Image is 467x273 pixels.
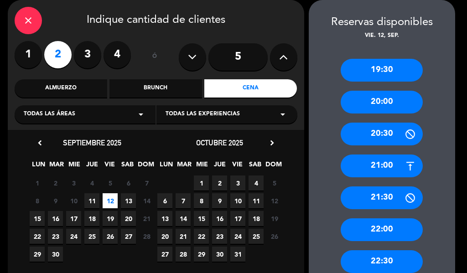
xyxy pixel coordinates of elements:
[104,41,131,68] label: 4
[212,247,227,262] span: 30
[230,211,245,226] span: 17
[84,211,99,226] span: 18
[66,211,81,226] span: 17
[194,159,209,174] span: MIE
[103,175,118,191] span: 5
[249,175,264,191] span: 4
[139,193,154,208] span: 14
[176,193,191,208] span: 7
[194,175,209,191] span: 1
[30,247,45,262] span: 29
[267,138,277,148] i: chevron_right
[30,175,45,191] span: 1
[194,193,209,208] span: 8
[48,247,63,262] span: 30
[176,247,191,262] span: 28
[15,7,297,34] div: Indique cantidad de clientes
[48,175,63,191] span: 2
[230,175,245,191] span: 3
[176,229,191,244] span: 21
[267,211,282,226] span: 19
[230,159,245,174] span: VIE
[196,138,243,147] span: octubre 2025
[277,109,288,120] i: arrow_drop_down
[341,123,423,145] div: 20:30
[309,31,455,41] div: vie. 12, sep.
[249,211,264,226] span: 18
[103,193,118,208] span: 12
[176,211,191,226] span: 14
[84,159,99,174] span: JUE
[23,15,34,26] i: close
[139,211,154,226] span: 21
[212,159,227,174] span: JUE
[267,193,282,208] span: 12
[267,175,282,191] span: 5
[66,193,81,208] span: 10
[212,229,227,244] span: 23
[103,229,118,244] span: 26
[248,159,263,174] span: SAB
[341,91,423,113] div: 20:00
[121,229,136,244] span: 27
[31,159,46,174] span: LUN
[176,159,192,174] span: MAR
[157,247,172,262] span: 27
[230,229,245,244] span: 24
[30,211,45,226] span: 15
[309,14,455,31] div: Reservas disponibles
[66,229,81,244] span: 24
[341,250,423,273] div: 22:30
[341,59,423,82] div: 19:30
[84,229,99,244] span: 25
[230,193,245,208] span: 10
[102,159,117,174] span: VIE
[66,175,81,191] span: 3
[120,159,135,174] span: SAB
[194,211,209,226] span: 15
[24,110,75,119] span: Todas las áreas
[84,175,99,191] span: 4
[194,247,209,262] span: 29
[35,138,45,148] i: chevron_left
[121,193,136,208] span: 13
[230,247,245,262] span: 31
[30,229,45,244] span: 22
[139,229,154,244] span: 28
[30,193,45,208] span: 8
[103,211,118,226] span: 19
[341,155,423,177] div: 21:00
[48,229,63,244] span: 23
[139,175,154,191] span: 7
[265,159,280,174] span: DOM
[212,193,227,208] span: 9
[15,41,42,68] label: 1
[44,41,72,68] label: 2
[121,211,136,226] span: 20
[84,193,99,208] span: 11
[267,229,282,244] span: 26
[212,211,227,226] span: 16
[212,175,227,191] span: 2
[135,109,146,120] i: arrow_drop_down
[157,211,172,226] span: 13
[249,193,264,208] span: 11
[341,218,423,241] div: 22:00
[63,138,121,147] span: septiembre 2025
[140,41,170,73] div: ó
[157,193,172,208] span: 6
[341,186,423,209] div: 21:30
[157,229,172,244] span: 20
[138,159,153,174] span: DOM
[48,193,63,208] span: 9
[249,229,264,244] span: 25
[15,79,107,98] div: Almuerzo
[67,159,82,174] span: MIE
[166,110,240,119] span: Todas las experiencias
[109,79,202,98] div: Brunch
[121,175,136,191] span: 6
[74,41,101,68] label: 3
[48,211,63,226] span: 16
[204,79,297,98] div: Cena
[49,159,64,174] span: MAR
